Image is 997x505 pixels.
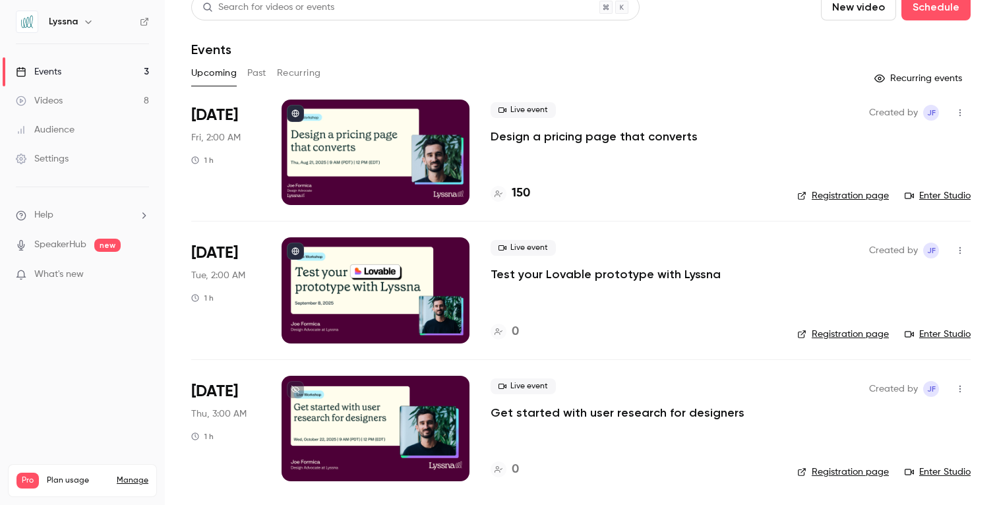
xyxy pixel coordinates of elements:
a: Enter Studio [905,328,971,341]
span: Live event [491,378,556,394]
button: Recurring [277,63,321,84]
div: Sep 8 Mon, 12:00 PM (America/New York) [191,237,260,343]
a: Test your Lovable prototype with Lyssna [491,266,721,282]
span: Fri, 2:00 AM [191,131,241,144]
div: Operator says… [11,210,253,303]
div: user says… [11,76,253,180]
div: You will be notified here and by email [27,233,237,249]
a: Registration page [797,328,889,341]
button: Gif picker [42,432,52,442]
button: Home [206,5,231,30]
div: Videos [16,94,63,107]
div: Operator says… [11,180,253,210]
div: Search for videos or events [202,1,334,15]
span: Joe Formica [923,243,939,258]
iframe: Noticeable Trigger [133,269,149,281]
button: go back [9,5,34,30]
span: Tue, 2:00 AM [191,269,245,282]
a: Design a pricing page that converts [491,129,698,144]
button: Upcoming [191,63,237,84]
button: Recurring events [868,68,971,89]
span: Joe Formica [923,105,939,121]
div: Give the team a way to reach you: [11,180,192,209]
span: Live event [491,240,556,256]
a: Get started with user research for designers [491,405,744,421]
a: 0 [491,461,519,479]
span: Pro [16,473,39,489]
div: Close [231,5,255,29]
span: Created by [869,381,918,397]
span: What's new [34,268,84,282]
span: JF [927,105,936,121]
h4: 0 [512,461,519,479]
div: Hi there, our widget is not showing all the upcoming webinars we have available. Its only showing... [58,84,243,162]
span: [DATE] [191,243,238,264]
span: [DATE] [191,381,238,402]
button: Past [247,63,266,84]
a: Registration page [797,465,889,479]
button: Emoji picker [20,432,31,442]
div: Settings [16,152,69,165]
span: [DATE] [191,105,238,126]
div: Oct 22 Wed, 12:00 PM (America/New York) [191,376,260,481]
li: help-dropdown-opener [16,208,149,222]
span: JF [927,243,936,258]
a: Manage [117,475,148,486]
div: 1 h [191,155,214,165]
span: Help [34,208,53,222]
h4: 0 [512,323,519,341]
span: Joe Formica [923,381,939,397]
a: Enter Studio [905,465,971,479]
img: Profile image for Operator [38,7,59,28]
h4: 150 [512,185,530,202]
a: Enter Studio [905,189,971,202]
h1: Operator [64,7,111,16]
p: The team can also help [64,16,164,30]
span: new [94,239,121,252]
div: Audience [16,123,75,136]
h6: Lyssna [49,15,78,28]
textarea: Message… [11,404,253,427]
div: Give the team a way to reach you: [21,188,181,201]
a: 150 [491,185,530,202]
div: Hi there, our widget is not showing all the upcoming webinars we have available. Its only showing... [47,76,253,169]
span: Created by [869,105,918,121]
button: Send a message… [226,427,247,448]
a: 0 [491,323,519,341]
div: 1 h [191,431,214,442]
button: Upload attachment [63,432,73,442]
input: Enter your email [27,252,237,266]
div: Events [16,65,61,78]
span: Created by [869,243,918,258]
h1: Events [191,42,231,57]
span: Thu, 3:00 AM [191,407,247,421]
a: Registration page [797,189,889,202]
div: Aug 21 Thu, 12:00 PM (America/New York) [191,100,260,205]
span: Live event [491,102,556,118]
span: JF [927,381,936,397]
div: 1 h [191,293,214,303]
span: Plan usage [47,475,109,486]
a: SpeakerHub [34,238,86,252]
img: Lyssna [16,11,38,32]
